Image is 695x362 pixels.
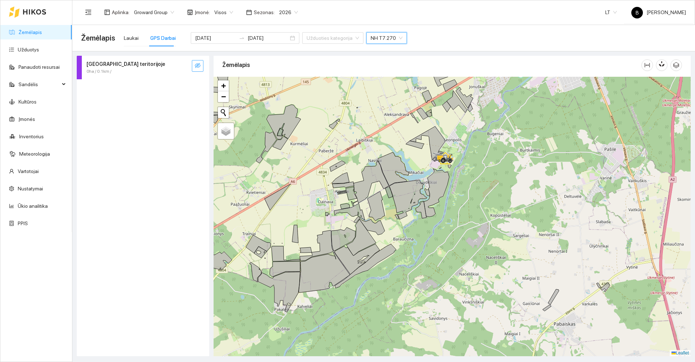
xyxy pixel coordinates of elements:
a: Leaflet [671,350,689,355]
span: swap-right [239,35,245,41]
span: menu-fold [85,9,92,16]
span: layout [104,9,110,15]
span: Žemėlapis [81,32,115,44]
span: calendar [246,9,252,15]
span: column-width [642,62,653,68]
span: shop [187,9,193,15]
span: Sezonas : [254,8,275,16]
a: Meteorologija [19,151,50,157]
span: Įmonė : [195,8,210,16]
button: Initiate a new search [218,107,229,118]
span: 0ha / 0.1km / [87,68,111,75]
a: Vartotojai [18,168,39,174]
strong: [GEOGRAPHIC_DATA] teritorijoje [87,61,165,67]
a: Layers [218,123,234,139]
span: Sandėlis [18,77,60,92]
span: eye-invisible [195,63,201,70]
span: Groward Group [134,7,174,18]
div: [GEOGRAPHIC_DATA] teritorijoje0ha / 0.1km /eye-invisible [77,56,209,79]
input: Pabaigos data [248,34,288,42]
button: menu-fold [81,5,96,20]
a: Įmonės [18,116,35,122]
span: NH T7.270 [371,33,403,43]
span: to [239,35,245,41]
a: Zoom out [218,91,229,102]
span: − [221,92,226,101]
a: PPIS [18,220,28,226]
a: Panaudoti resursai [18,64,60,70]
input: Pradžios data [195,34,236,42]
button: column-width [641,59,653,71]
button: eye-invisible [192,60,203,72]
a: Užduotys [18,47,39,52]
span: Visos [214,7,233,18]
span: LT [605,7,617,18]
a: Kultūros [18,99,37,105]
span: + [221,81,226,90]
a: Žemėlapis [18,29,42,35]
span: 2026 [279,7,298,18]
div: Žemėlapis [222,55,641,75]
a: Nustatymai [18,186,43,191]
a: Inventorius [19,134,44,139]
span: Aplinka : [112,8,130,16]
span: [PERSON_NAME] [631,9,686,15]
div: Laukai [124,34,139,42]
div: GPS Darbai [150,34,176,42]
a: Zoom in [218,80,229,91]
span: B [636,7,639,18]
a: Ūkio analitika [18,203,48,209]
